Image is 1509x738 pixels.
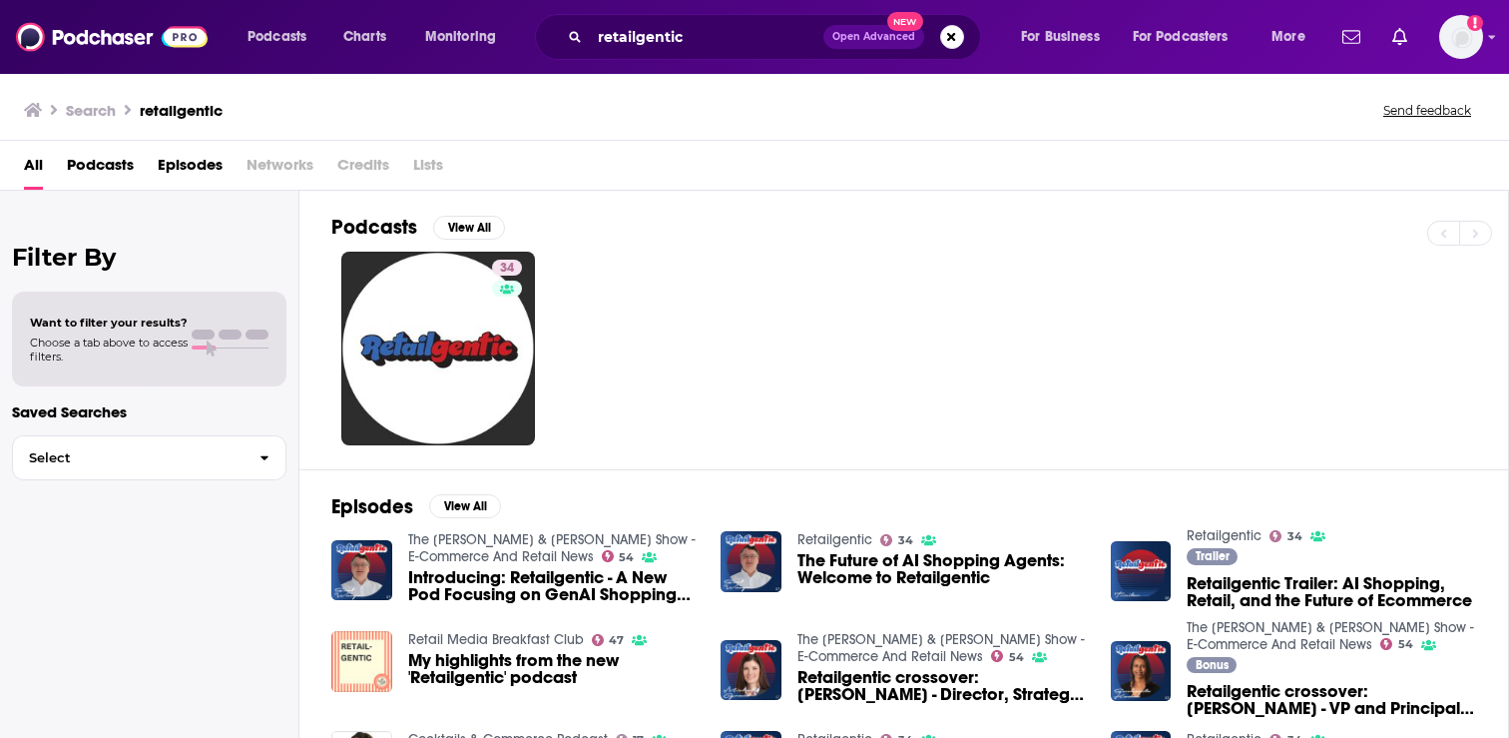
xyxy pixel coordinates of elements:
[30,316,188,330] span: Want to filter your results?
[331,215,417,240] h2: Podcasts
[1111,541,1172,602] img: Retailgentic Trailer: AI Shopping, Retail, and the Future of Ecommerce
[413,149,443,190] span: Lists
[1377,102,1477,119] button: Send feedback
[408,569,698,603] a: Introducing: Retailgentic - A New Pod Focusing on GenAI Shopping Agents and the impact on retail:...
[248,23,306,51] span: Podcasts
[602,550,635,562] a: 54
[408,531,696,565] a: The Jason & Scot Show - E-Commerce And Retail News
[1384,20,1415,54] a: Show notifications dropdown
[331,540,392,601] img: Introducing: Retailgentic - A New Pod Focusing on GenAI Shopping Agents and the impact on retail:...
[234,21,332,53] button: open menu
[331,494,413,519] h2: Episodes
[337,149,389,190] span: Credits
[1271,23,1305,51] span: More
[887,12,923,31] span: New
[140,101,223,120] h3: retailgentic
[1187,619,1474,653] a: The Jason & Scot Show - E-Commerce And Retail News
[609,636,624,645] span: 47
[1187,683,1476,717] span: Retailgentic crossover: [PERSON_NAME] - VP and Principal Analyst, [PERSON_NAME] Research
[1398,640,1413,649] span: 54
[898,536,913,545] span: 34
[247,149,313,190] span: Networks
[797,531,872,548] a: Retailgentic
[721,531,781,592] img: The Future of AI Shopping Agents: Welcome to Retailgentic
[1439,15,1483,59] img: User Profile
[66,101,116,120] h3: Search
[1009,653,1024,662] span: 54
[1439,15,1483,59] button: Show profile menu
[429,494,501,518] button: View All
[1133,23,1229,51] span: For Podcasters
[1007,21,1125,53] button: open menu
[1187,527,1261,544] a: Retailgentic
[1187,575,1476,609] a: Retailgentic Trailer: AI Shopping, Retail, and the Future of Ecommerce
[408,631,584,648] a: Retail Media Breakfast Club
[158,149,223,190] a: Episodes
[1257,21,1330,53] button: open menu
[832,32,915,42] span: Open Advanced
[1021,23,1100,51] span: For Business
[592,634,625,646] a: 47
[1196,550,1230,562] span: Trailer
[823,25,924,49] button: Open AdvancedNew
[331,494,501,519] a: EpisodesView All
[1269,530,1302,542] a: 34
[13,451,244,464] span: Select
[797,631,1085,665] a: The Jason & Scot Show - E-Commerce And Retail News
[433,216,505,240] button: View All
[341,252,535,445] a: 34
[67,149,134,190] a: Podcasts
[590,21,823,53] input: Search podcasts, credits, & more...
[331,215,505,240] a: PodcastsView All
[1467,15,1483,31] svg: Add a profile image
[408,652,698,686] a: My highlights from the new 'Retailgentic' podcast
[554,14,1000,60] div: Search podcasts, credits, & more...
[619,553,634,562] span: 54
[991,650,1024,662] a: 54
[797,669,1087,703] span: Retailgentic crossover: [PERSON_NAME] - Director, Strategy and Insights, Retail and Consumer Goods
[500,259,514,279] span: 34
[343,23,386,51] span: Charts
[1120,21,1257,53] button: open menu
[1287,532,1302,541] span: 34
[1334,20,1368,54] a: Show notifications dropdown
[797,669,1087,703] a: Retailgentic crossover: Michelle Grant - Director, Strategy and Insights, Retail and Consumer Goods
[331,631,392,692] img: My highlights from the new 'Retailgentic' podcast
[24,149,43,190] a: All
[1111,641,1172,702] img: Retailgentic crossover: Sucharita Kodali - VP and Principal Analyst, Forrester Research
[1380,638,1413,650] a: 54
[1187,683,1476,717] a: Retailgentic crossover: Sucharita Kodali - VP and Principal Analyst, Forrester Research
[12,243,286,272] h2: Filter By
[797,552,1087,586] a: The Future of AI Shopping Agents: Welcome to Retailgentic
[12,435,286,480] button: Select
[30,336,188,364] span: Choose a tab above to access filters.
[1439,15,1483,59] span: Logged in as Marketing09
[880,534,913,546] a: 34
[12,402,286,421] p: Saved Searches
[425,23,496,51] span: Monitoring
[411,21,522,53] button: open menu
[492,260,522,276] a: 34
[330,21,398,53] a: Charts
[1196,659,1229,671] span: Bonus
[721,640,781,701] img: Retailgentic crossover: Michelle Grant - Director, Strategy and Insights, Retail and Consumer Goods
[16,18,208,56] img: Podchaser - Follow, Share and Rate Podcasts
